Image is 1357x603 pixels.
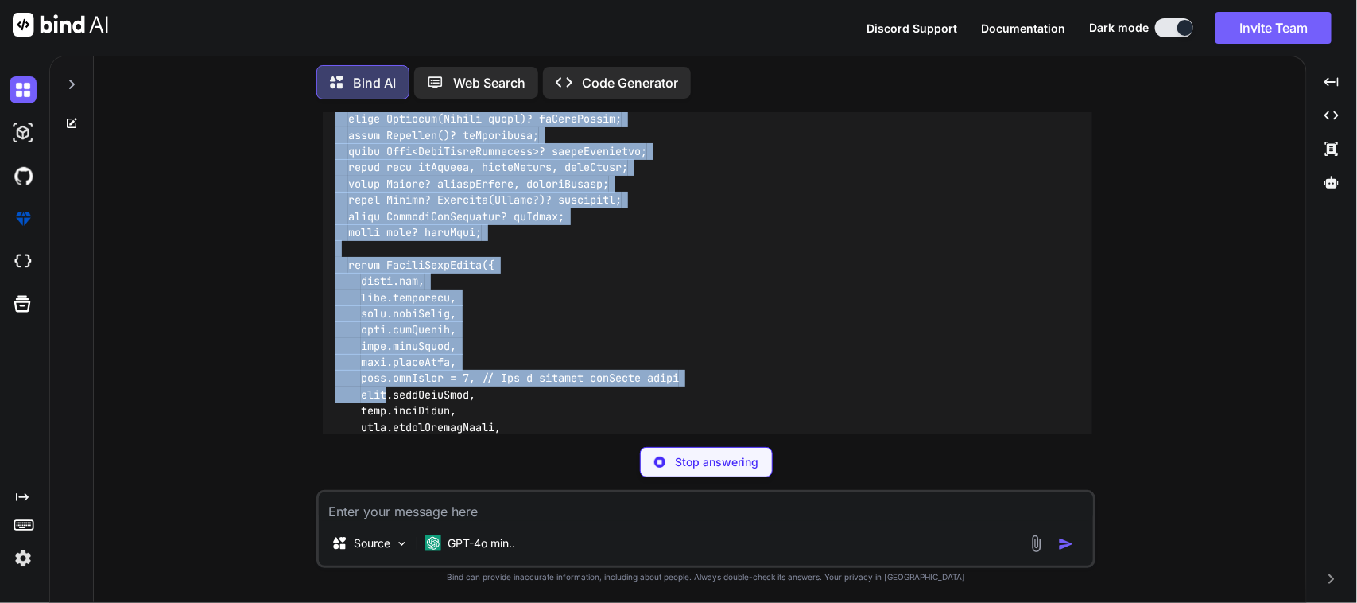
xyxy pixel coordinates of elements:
[10,248,37,275] img: cloudideIcon
[10,119,37,146] img: darkAi-studio
[1058,536,1074,552] img: icon
[354,535,390,551] p: Source
[1027,535,1045,553] img: attachment
[981,20,1065,37] button: Documentation
[10,545,37,572] img: settings
[1215,12,1332,44] button: Invite Team
[10,162,37,189] img: githubDark
[13,13,108,37] img: Bind AI
[867,21,957,35] span: Discord Support
[425,535,441,551] img: GPT-4o mini
[448,535,515,551] p: GPT-4o min..
[1089,20,1149,36] span: Dark mode
[675,454,758,470] p: Stop answering
[453,73,525,92] p: Web Search
[867,20,957,37] button: Discord Support
[10,76,37,103] img: darkChat
[395,537,409,550] img: Pick Models
[316,571,1095,583] p: Bind can provide inaccurate information, including about people. Always double-check its answers....
[582,73,678,92] p: Code Generator
[10,205,37,232] img: premium
[981,21,1065,35] span: Documentation
[353,73,396,92] p: Bind AI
